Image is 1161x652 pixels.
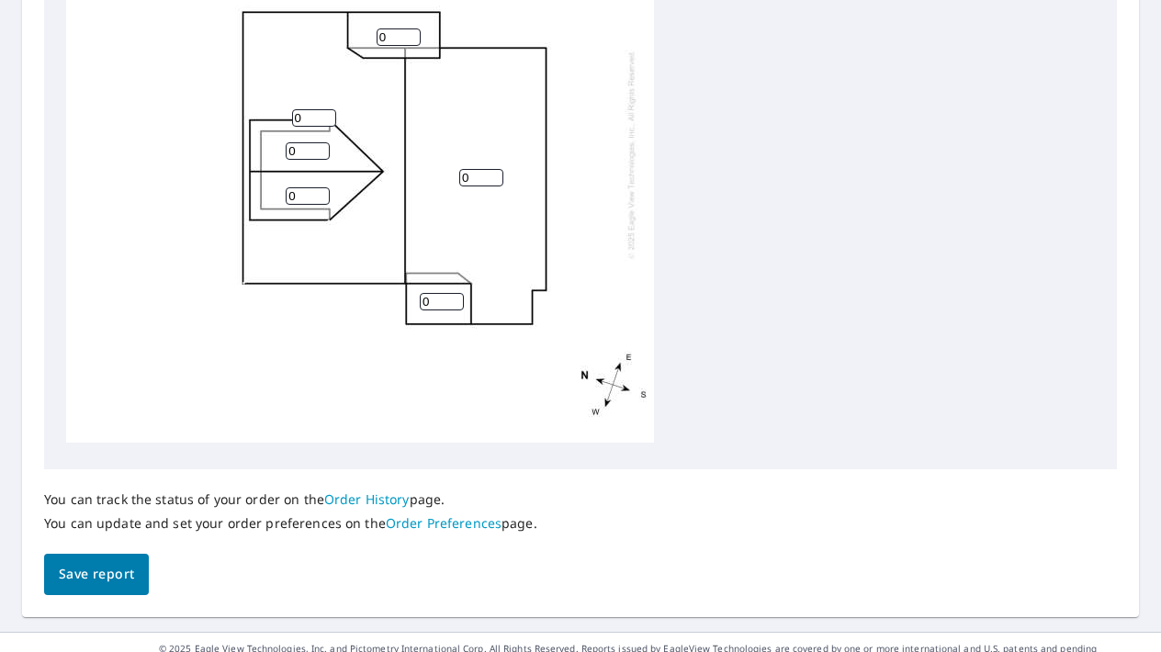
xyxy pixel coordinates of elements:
p: You can track the status of your order on the page. [44,491,537,508]
p: You can update and set your order preferences on the page. [44,515,537,532]
button: Save report [44,554,149,595]
a: Order Preferences [386,514,502,532]
a: Order History [324,490,410,508]
span: Save report [59,563,134,586]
